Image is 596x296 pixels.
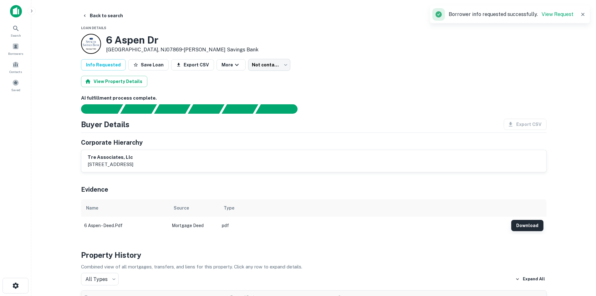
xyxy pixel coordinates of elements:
[80,10,125,21] button: Back to search
[219,199,508,217] th: Type
[188,104,224,114] div: Principals found, AI now looking for contact information...
[120,104,157,114] div: Your request is received and processing...
[216,59,246,70] button: More
[10,5,22,18] img: capitalize-icon.png
[128,59,169,70] button: Save Loan
[81,199,169,217] th: Name
[81,138,143,147] h5: Corporate Hierarchy
[81,217,169,234] td: 6 aspen - deed.pdf
[81,249,547,261] h4: Property History
[9,69,22,74] span: Contacts
[224,204,234,212] div: Type
[171,59,214,70] button: Export CSV
[81,59,126,70] button: Info Requested
[11,33,21,38] span: Search
[2,77,29,94] a: Saved
[219,217,508,234] td: pdf
[169,199,219,217] th: Source
[86,204,98,212] div: Name
[2,59,29,75] a: Contacts
[74,104,120,114] div: Sending borrower request to AI...
[106,46,258,54] p: [GEOGRAPHIC_DATA], NJ07869 •
[81,263,547,271] p: Combined view of all mortgages, transfers, and liens for this property. Click any row to expand d...
[81,95,547,102] h6: AI fulfillment process complete.
[565,246,596,276] iframe: Chat Widget
[88,154,133,161] h6: tre associates, llc
[88,161,133,168] p: [STREET_ADDRESS]
[514,274,547,284] button: Expand All
[81,199,547,234] div: scrollable content
[11,87,20,92] span: Saved
[81,185,108,194] h5: Evidence
[2,40,29,57] a: Borrowers
[174,204,189,212] div: Source
[8,51,23,56] span: Borrowers
[256,104,305,114] div: AI fulfillment process complete.
[542,11,573,17] a: View Request
[169,217,219,234] td: Mortgage Deed
[81,76,147,87] button: View Property Details
[222,104,258,114] div: Principals found, still searching for contact information. This may take time...
[154,104,191,114] div: Documents found, AI parsing details...
[81,273,119,285] div: All Types
[106,34,258,46] h3: 6 Aspen Dr
[2,22,29,39] a: Search
[184,47,258,53] a: [PERSON_NAME] Savings Bank
[511,220,543,231] button: Download
[449,11,573,18] p: Borrower info requested successfully.
[81,119,130,130] h4: Buyer Details
[248,59,290,71] div: Not contacted
[81,26,106,30] span: Loan Details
